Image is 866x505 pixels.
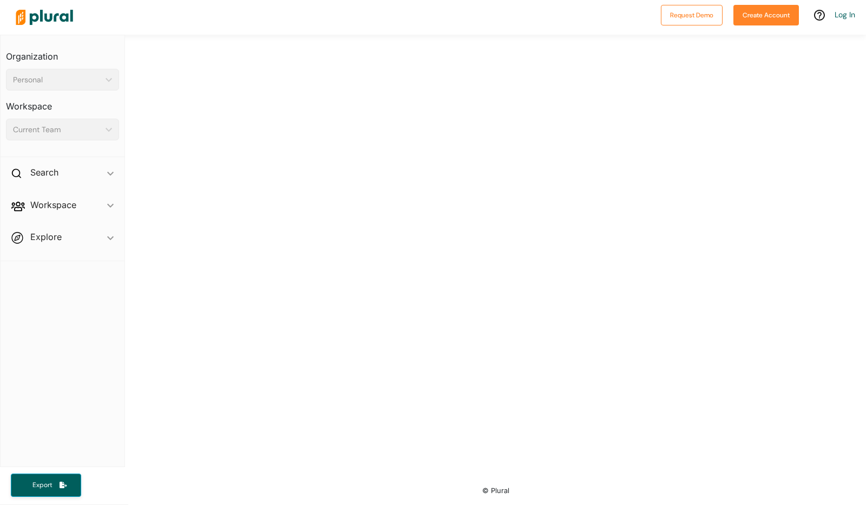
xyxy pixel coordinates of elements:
[13,74,101,86] div: Personal
[733,5,799,25] button: Create Account
[11,474,81,497] button: Export
[30,166,58,178] h2: Search
[661,5,723,25] button: Request Demo
[6,41,119,64] h3: Organization
[661,9,723,20] a: Request Demo
[482,487,509,495] small: © Plural
[835,10,855,20] a: Log In
[733,9,799,20] a: Create Account
[6,90,119,114] h3: Workspace
[25,481,60,490] span: Export
[13,124,101,135] div: Current Team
